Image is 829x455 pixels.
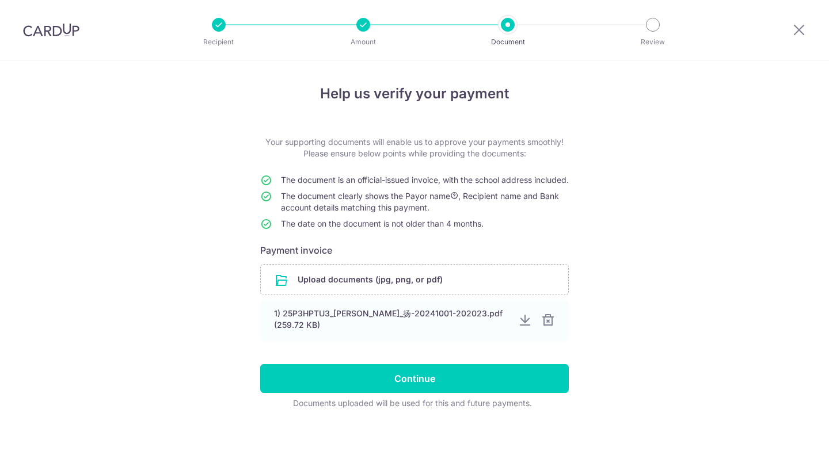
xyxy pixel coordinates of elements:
[281,175,569,185] span: The document is an official-issued invoice, with the school address included.
[176,36,261,48] p: Recipient
[610,36,695,48] p: Review
[260,83,569,104] h4: Help us verify your payment
[321,36,406,48] p: Amount
[274,308,509,331] div: 1) 25P3HPTU3_[PERSON_NAME]_扬-20241001-202023.pdf (259.72 KB)
[281,219,484,228] span: The date on the document is not older than 4 months.
[260,264,569,295] div: Upload documents (jpg, png, or pdf)
[260,136,569,159] p: Your supporting documents will enable us to approve your payments smoothly! Please ensure below p...
[260,364,569,393] input: Continue
[281,191,559,212] span: The document clearly shows the Payor name , Recipient name and Bank account details matching this...
[23,23,79,37] img: CardUp
[260,243,569,257] h6: Payment invoice
[465,36,550,48] p: Document
[260,397,564,409] div: Documents uploaded will be used for this and future payments.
